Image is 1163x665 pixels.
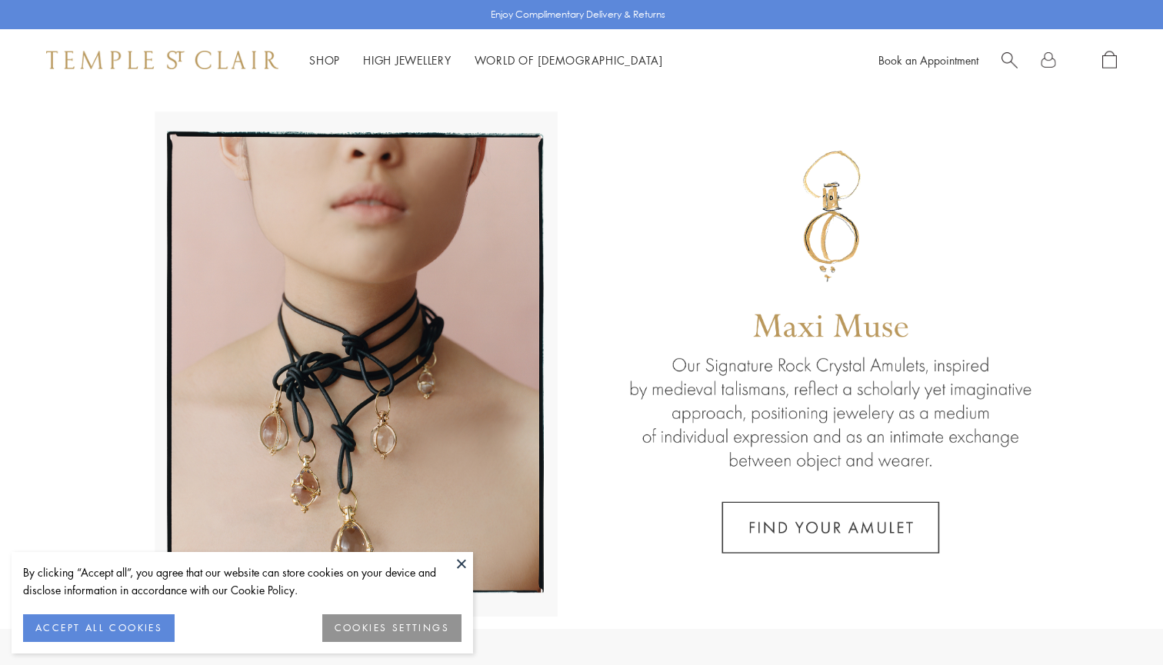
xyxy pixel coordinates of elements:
a: Search [1001,51,1018,70]
a: Open Shopping Bag [1102,51,1117,70]
iframe: Gorgias live chat messenger [1086,593,1148,650]
button: COOKIES SETTINGS [322,614,462,642]
a: World of [DEMOGRAPHIC_DATA]World of [DEMOGRAPHIC_DATA] [475,52,663,68]
img: Temple St. Clair [46,51,278,69]
a: High JewelleryHigh Jewellery [363,52,452,68]
div: By clicking “Accept all”, you agree that our website can store cookies on your device and disclos... [23,564,462,599]
p: Enjoy Complimentary Delivery & Returns [491,7,665,22]
a: Book an Appointment [878,52,978,68]
button: ACCEPT ALL COOKIES [23,614,175,642]
a: ShopShop [309,52,340,68]
nav: Main navigation [309,51,663,70]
